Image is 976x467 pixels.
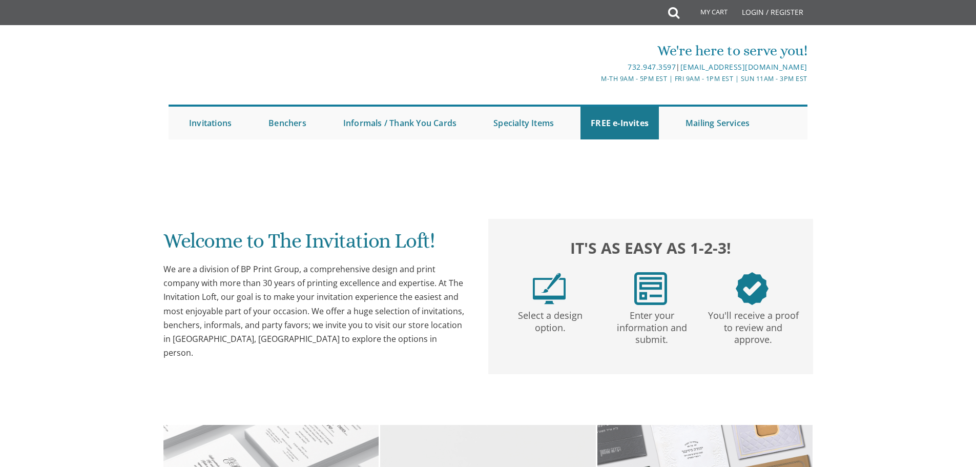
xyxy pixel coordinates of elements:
[580,107,659,139] a: FREE e-Invites
[382,73,807,84] div: M-Th 9am - 5pm EST | Fri 9am - 1pm EST | Sun 11am - 3pm EST
[333,107,467,139] a: Informals / Thank You Cards
[483,107,564,139] a: Specialty Items
[704,305,802,346] p: You'll receive a proof to review and approve.
[179,107,242,139] a: Invitations
[680,62,807,72] a: [EMAIL_ADDRESS][DOMAIN_NAME]
[675,107,760,139] a: Mailing Services
[163,230,468,260] h1: Welcome to The Invitation Loft!
[533,272,566,305] img: step1.png
[382,40,807,61] div: We're here to serve you!
[736,272,769,305] img: step3.png
[163,262,468,360] div: We are a division of BP Print Group, a comprehensive design and print company with more than 30 y...
[382,61,807,73] div: |
[634,272,667,305] img: step2.png
[258,107,317,139] a: Benchers
[678,1,735,27] a: My Cart
[628,62,676,72] a: 732.947.3597
[499,236,803,259] h2: It's as easy as 1-2-3!
[603,305,700,346] p: Enter your information and submit.
[502,305,599,334] p: Select a design option.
